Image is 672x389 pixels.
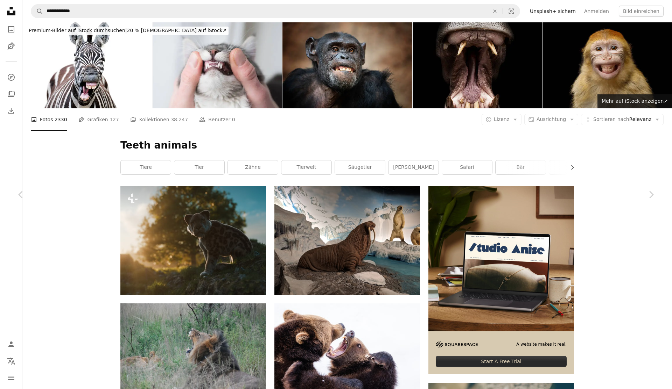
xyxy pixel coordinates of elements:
[4,354,18,368] button: Sprache
[597,94,672,108] a: Mehr auf iStock anzeigen↗
[121,160,171,174] a: Tiere
[436,356,567,367] div: Start A Free Trial
[171,116,188,123] span: 38.247
[549,160,599,174] a: grau
[428,186,574,331] img: file-1705123271268-c3eaf6a79b21image
[537,116,566,122] span: Ausrichtung
[120,349,266,355] a: Ein Löwe und eine Löwin in einem Feld mit hohem Gras
[4,22,18,36] a: Fotos
[22,22,152,108] img: Lachen zebra
[78,108,119,131] a: Grafiken 127
[526,6,580,17] a: Unsplash+ sichern
[22,22,233,39] a: Premium-Bilder auf iStock durchsuchen|20 % [DEMOGRAPHIC_DATA] auf iStock↗
[593,116,651,123] span: Relevanz
[388,160,439,174] a: [PERSON_NAME]
[4,104,18,118] a: Bisherige Downloads
[274,348,420,355] a: zwei braune Grizzlybären
[281,160,331,174] a: Tierwelt
[4,39,18,53] a: Grafiken
[4,371,18,385] button: Menü
[487,5,503,18] button: Löschen
[516,341,567,347] span: A website makes it real.
[496,160,546,174] a: Bär
[413,22,542,108] img: Nilpferd
[566,160,574,174] button: Liste nach rechts verschieben
[593,116,629,122] span: Sortieren nach
[274,237,420,244] a: ein paar Tiere, die auf Felsen sitzen
[274,186,420,295] img: ein paar Tiere, die auf Felsen sitzen
[494,116,509,122] span: Lizenz
[581,114,664,125] button: Sortieren nachRelevanz
[31,5,43,18] button: Unsplash suchen
[228,160,278,174] a: Zähne
[580,6,613,17] a: Anmelden
[120,139,574,152] h1: Teeth animals
[110,116,119,123] span: 127
[524,114,578,125] button: Ausrichtung
[31,4,520,18] form: Finden Sie Bildmaterial auf der ganzen Webseite
[630,161,672,228] a: Weiter
[503,5,520,18] button: Visuelle Suche
[199,108,235,131] a: Benutzer 0
[29,28,127,33] span: Premium-Bilder auf iStock durchsuchen |
[4,87,18,101] a: Kollektionen
[120,186,266,295] img: Ein neugieriges Junges wird von der Sonne beleuchtet.
[282,22,412,108] img: Porträt eines gemeinsamen Schimpansen
[153,22,282,108] img: Junge Katzenzähne
[232,116,235,123] span: 0
[130,108,188,131] a: Kollektionen 38.247
[482,114,521,125] button: Lizenz
[120,237,266,244] a: Ein neugieriges Junges wird von der Sonne beleuchtet.
[335,160,385,174] a: Säugetier
[428,186,574,374] a: A website makes it real.Start A Free Trial
[619,6,664,17] button: Bild einreichen
[4,70,18,84] a: Entdecken
[442,160,492,174] a: Safari
[174,160,224,174] a: Tier
[542,22,672,108] img: Berberaffe
[602,98,668,104] span: Mehr auf iStock anzeigen ↗
[4,337,18,351] a: Anmelden / Registrieren
[27,27,229,35] div: 20 % [DEMOGRAPHIC_DATA] auf iStock ↗
[436,341,478,347] img: file-1705255347840-230a6ab5bca9image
